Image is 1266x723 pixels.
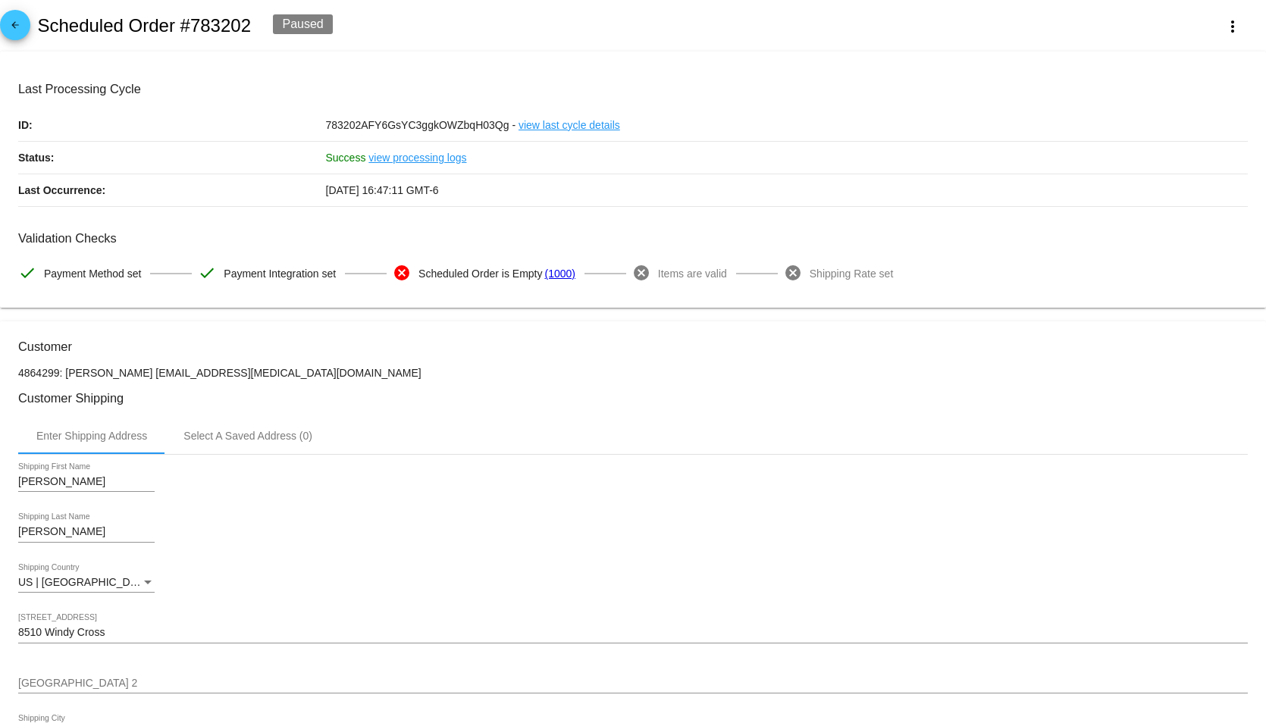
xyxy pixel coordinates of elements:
p: Last Occurrence: [18,174,326,206]
span: Items are valid [658,258,727,290]
mat-icon: cancel [784,264,802,282]
span: Payment Integration set [224,258,336,290]
span: [DATE] 16:47:11 GMT-6 [326,184,439,196]
span: 783202AFY6GsYC3ggkOWZbqH03Qg - [326,119,516,131]
input: Shipping Street 1 [18,627,1248,639]
input: Shipping First Name [18,476,155,488]
div: Paused [273,14,332,34]
span: US | [GEOGRAPHIC_DATA] [18,576,152,588]
p: Status: [18,142,326,174]
input: Shipping Street 2 [18,678,1248,690]
h2: Scheduled Order #783202 [37,15,251,36]
a: (1000) [544,258,575,290]
span: Success [326,152,366,164]
p: 4864299: [PERSON_NAME] [EMAIL_ADDRESS][MEDICAL_DATA][DOMAIN_NAME] [18,367,1248,379]
a: view last cycle details [519,109,620,141]
div: Enter Shipping Address [36,430,147,442]
span: Shipping Rate set [810,258,894,290]
p: ID: [18,109,326,141]
span: Payment Method set [44,258,141,290]
div: Select A Saved Address (0) [183,430,312,442]
input: Shipping Last Name [18,526,155,538]
mat-icon: check [198,264,216,282]
h3: Customer Shipping [18,391,1248,405]
mat-icon: more_vert [1224,17,1242,36]
span: Scheduled Order is Empty [418,258,542,290]
a: view processing logs [368,142,466,174]
h3: Customer [18,340,1248,354]
mat-icon: arrow_back [6,20,24,38]
mat-icon: cancel [393,264,411,282]
mat-select: Shipping Country [18,577,155,589]
mat-icon: check [18,264,36,282]
mat-icon: cancel [632,264,650,282]
h3: Validation Checks [18,231,1248,246]
h3: Last Processing Cycle [18,82,1248,96]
